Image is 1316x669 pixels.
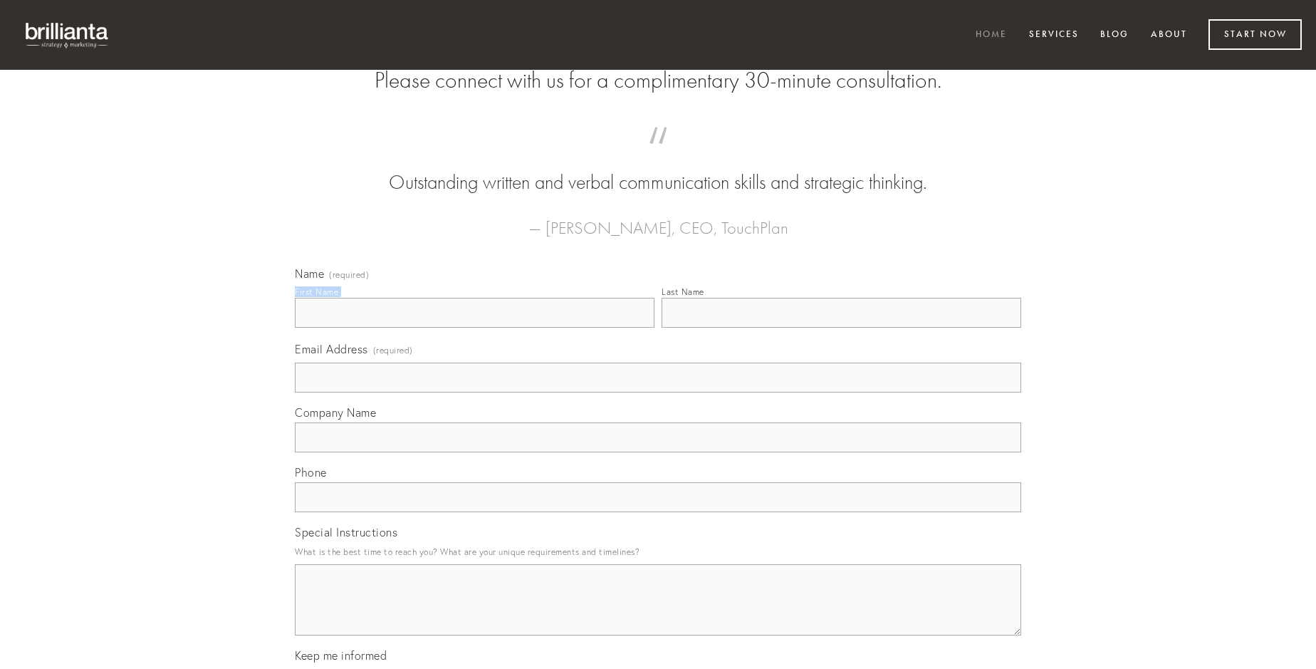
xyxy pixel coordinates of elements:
[295,465,327,479] span: Phone
[1091,24,1138,47] a: Blog
[14,14,121,56] img: brillianta - research, strategy, marketing
[295,525,397,539] span: Special Instructions
[966,24,1016,47] a: Home
[329,271,369,279] span: (required)
[295,266,324,281] span: Name
[295,286,338,297] div: First Name
[1208,19,1302,50] a: Start Now
[295,648,387,663] span: Keep me informed
[295,405,376,420] span: Company Name
[318,141,998,197] blockquote: Outstanding written and verbal communication skills and strategic thinking.
[295,542,1021,561] p: What is the best time to reach you? What are your unique requirements and timelines?
[373,341,413,360] span: (required)
[295,67,1021,94] h2: Please connect with us for a complimentary 30-minute consultation.
[318,141,998,169] span: “
[1020,24,1088,47] a: Services
[662,286,704,297] div: Last Name
[1142,24,1196,47] a: About
[318,197,998,242] figcaption: — [PERSON_NAME], CEO, TouchPlan
[295,342,368,356] span: Email Address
